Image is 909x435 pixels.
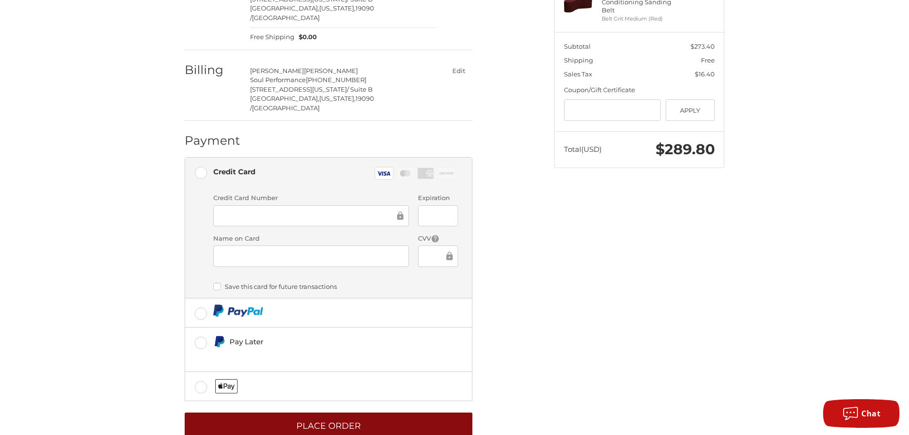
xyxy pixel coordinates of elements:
span: [PHONE_NUMBER] [306,76,366,84]
iframe: Secure Credit Card Frame - Cardholder Name [220,251,402,262]
iframe: PayPal Message 1 [213,351,407,360]
label: Credit Card Number [213,193,409,203]
label: CVV [418,234,458,244]
span: Total (USD) [564,145,602,154]
span: Subtotal [564,42,591,50]
iframe: Secure Credit Card Frame - Expiration Date [425,210,451,221]
span: 19090 / [250,95,374,112]
span: [US_STATE], [319,95,355,102]
li: Belt Grit Medium (Red) [602,15,675,23]
span: Free [701,56,715,64]
input: Gift Certificate or Coupon Code [564,99,661,121]
span: $0.00 [294,32,317,42]
img: PayPal icon [213,305,263,317]
span: [GEOGRAPHIC_DATA], [250,4,319,12]
h2: Billing [185,63,240,77]
div: Pay Later [230,334,407,350]
span: $289.80 [656,140,715,158]
label: Save this card for future transactions [213,283,458,290]
button: Edit [445,64,472,78]
span: $16.40 [695,70,715,78]
span: [US_STATE], [319,4,355,12]
span: Chat [861,408,880,419]
span: Soul Performance [250,76,306,84]
label: Name on Card [213,234,409,244]
span: [GEOGRAPHIC_DATA], [250,95,319,102]
span: [STREET_ADDRESS][US_STATE] [250,85,347,93]
div: Credit Card [213,164,255,180]
span: [GEOGRAPHIC_DATA] [252,14,320,21]
button: Apply [666,99,715,121]
span: / Suite B [347,85,373,93]
label: Expiration [418,193,458,203]
img: Pay Later icon [213,336,225,348]
span: Sales Tax [564,70,592,78]
span: Free Shipping [250,32,294,42]
span: 19090 / [250,4,374,21]
img: Applepay icon [215,379,238,393]
iframe: Secure Credit Card Frame - CVV [425,251,444,262]
iframe: Secure Credit Card Frame - Credit Card Number [220,210,395,221]
button: Chat [823,399,899,428]
div: Coupon/Gift Certificate [564,85,715,95]
h2: Payment [185,133,240,148]
span: $273.40 [690,42,715,50]
span: [PERSON_NAME] [304,67,358,74]
span: Shipping [564,56,593,64]
span: [PERSON_NAME] [250,67,304,74]
span: [GEOGRAPHIC_DATA] [252,104,320,112]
